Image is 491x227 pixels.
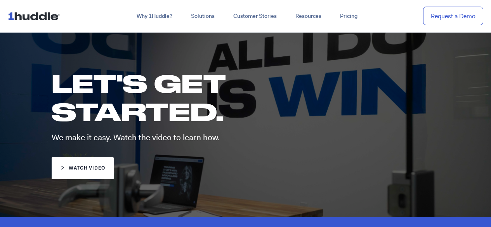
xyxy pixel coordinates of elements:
a: Request a Demo [423,7,483,26]
a: Solutions [182,9,224,23]
span: watch video [69,165,105,172]
h1: LET'S GET STARTED. [52,69,307,126]
img: ... [8,9,63,23]
a: Pricing [331,9,367,23]
a: Resources [286,9,331,23]
a: Customer Stories [224,9,286,23]
a: watch video [52,157,114,179]
p: We make it easy. Watch the video to learn how. [52,133,319,142]
a: Why 1Huddle? [127,9,182,23]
